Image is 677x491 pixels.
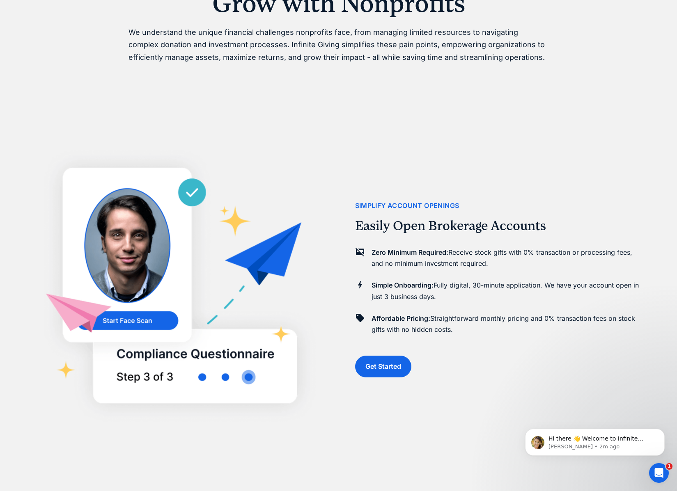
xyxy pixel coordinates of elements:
span: 1 [666,463,672,470]
p: We understand the unique financial challenges nonprofits face, from managing limited resources to... [129,26,549,64]
p: Straightforward monthly pricing and 0% transaction fees on stock gifts with no hidden costs. [372,313,643,335]
strong: Zero Minimum Required: [372,248,448,256]
div: simplify account openings [355,200,459,211]
p: Receive stock gifts with 0% transaction or processing fees, and no minimum investment required. [372,247,643,269]
p: Fully digital, 30-minute application. We have your account open in just 3 business days. [372,280,643,302]
h2: Easily Open Brokerage Accounts [355,218,546,234]
strong: Affordable Pricing: [372,314,430,322]
strong: Simple Onboarding: [372,281,434,289]
a: Get Started [355,356,411,377]
iframe: Intercom notifications message [513,411,677,469]
iframe: Intercom live chat [649,463,669,483]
